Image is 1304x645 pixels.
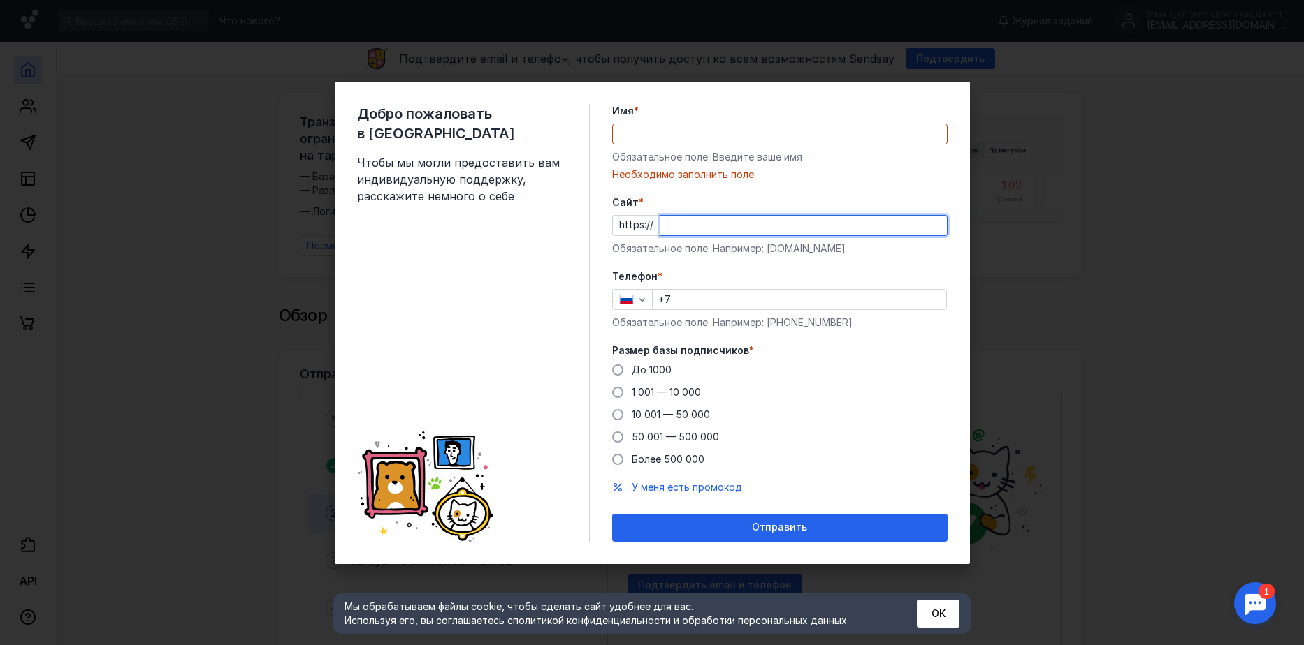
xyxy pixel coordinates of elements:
div: Обязательное поле. Введите ваше имя [612,150,948,164]
span: Чтобы мы могли предоставить вам индивидуальную поддержку, расскажите немного о себе [357,154,567,205]
span: Телефон [612,269,658,283]
div: Обязательное поле. Например: [PHONE_NUMBER] [612,316,948,329]
div: Обязательное поле. Например: [DOMAIN_NAME] [612,242,948,255]
a: политикой конфиденциальности и обработки персональных данных [513,614,847,626]
div: 1 [31,8,48,24]
span: 10 001 — 50 000 [632,408,710,420]
span: Cайт [612,195,639,209]
span: Добро пожаловать в [GEOGRAPHIC_DATA] [357,104,567,143]
span: Имя [612,104,634,118]
span: До 1000 [632,364,672,376]
span: У меня есть промокод [632,481,742,493]
div: Мы обрабатываем файлы cookie, чтобы сделать сайт удобнее для вас. Используя его, вы соглашаетесь c [345,600,883,628]
button: У меня есть промокод [632,480,742,494]
span: Более 500 000 [632,453,704,465]
button: ОК [917,600,959,628]
span: Размер базы подписчиков [612,343,749,357]
span: 50 001 — 500 000 [632,431,719,443]
span: Отправить [752,521,807,533]
div: Необходимо заполнить поле [612,168,948,181]
span: 1 001 — 10 000 [632,386,701,398]
button: Отправить [612,514,948,542]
